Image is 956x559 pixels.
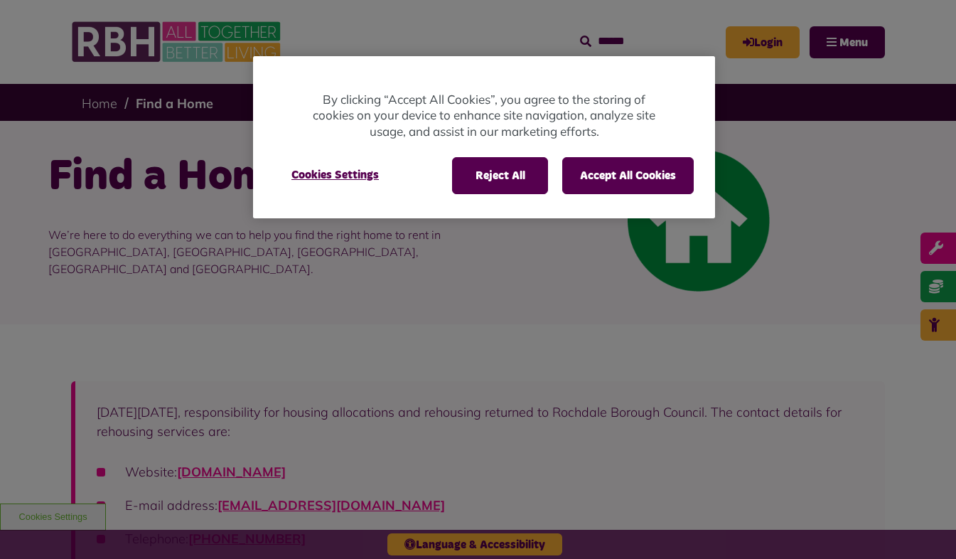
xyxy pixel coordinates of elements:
button: Accept All Cookies [562,157,694,194]
p: By clicking “Accept All Cookies”, you agree to the storing of cookies on your device to enhance s... [310,92,658,140]
button: Cookies Settings [274,157,396,193]
div: Cookie banner [253,56,715,219]
div: Privacy [253,56,715,219]
button: Reject All [452,157,548,194]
